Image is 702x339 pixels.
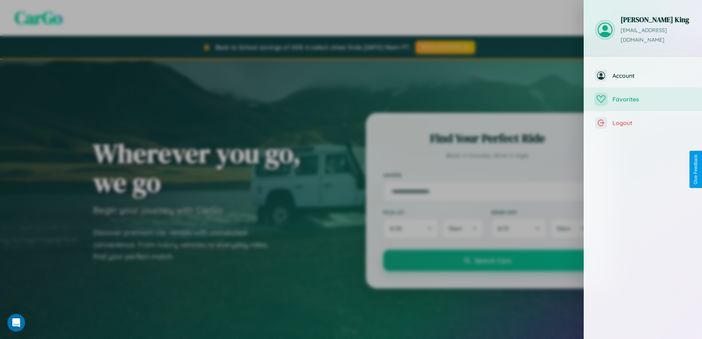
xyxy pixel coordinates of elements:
span: Logout [612,119,691,127]
div: Give Feedback [693,155,698,184]
span: Favorites [612,96,691,103]
button: Favorites [584,87,702,111]
h3: [PERSON_NAME] King [621,15,691,24]
button: Account [584,64,702,87]
div: Open Intercom Messenger [7,314,25,332]
button: Logout [584,111,702,135]
p: [EMAIL_ADDRESS][DOMAIN_NAME] [621,26,691,45]
span: Account [612,72,691,79]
